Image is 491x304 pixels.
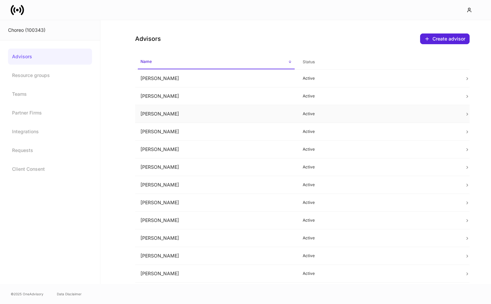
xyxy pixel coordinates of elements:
a: Resource groups [8,67,92,83]
span: Name [138,55,295,69]
p: Active [303,164,454,170]
td: [PERSON_NAME] [135,247,297,265]
p: Active [303,111,454,117]
a: Client Consent [8,161,92,177]
td: [PERSON_NAME] [135,105,297,123]
td: [PERSON_NAME] [135,70,297,87]
td: [PERSON_NAME] [135,212,297,229]
span: Status [300,55,457,69]
p: Active [303,182,454,187]
td: [PERSON_NAME] [135,229,297,247]
td: [PERSON_NAME] [135,265,297,283]
p: Active [303,129,454,134]
a: Partner Firms [8,105,92,121]
a: Data Disclaimer [57,291,82,297]
p: Active [303,271,454,276]
div: Create advisor [424,36,465,42]
a: Requests [8,142,92,158]
p: Active [303,147,454,152]
td: [PERSON_NAME] [135,158,297,176]
a: Integrations [8,124,92,140]
td: [PERSON_NAME] [135,283,297,300]
a: Advisors [8,49,92,65]
p: Active [303,76,454,81]
a: Teams [8,86,92,102]
p: Active [303,253,454,258]
h6: Status [303,59,315,65]
td: [PERSON_NAME] [135,141,297,158]
h4: Advisors [135,35,161,43]
td: [PERSON_NAME] [135,194,297,212]
p: Active [303,235,454,241]
td: [PERSON_NAME] [135,123,297,141]
td: [PERSON_NAME] [135,176,297,194]
p: Active [303,218,454,223]
button: Create advisor [420,33,470,44]
td: [PERSON_NAME] [135,87,297,105]
p: Active [303,200,454,205]
h6: Name [140,58,152,65]
p: Active [303,93,454,99]
span: © 2025 OneAdvisory [11,291,43,297]
div: Choreo (100343) [8,27,92,33]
